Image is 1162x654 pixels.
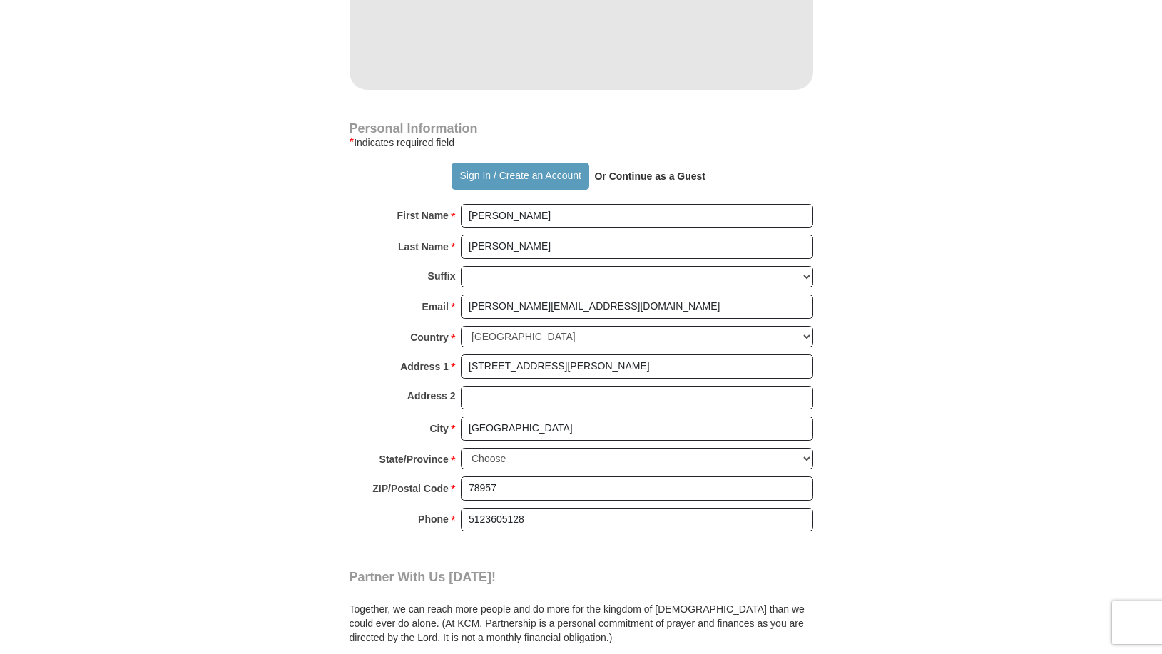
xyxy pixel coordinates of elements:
[418,509,449,529] strong: Phone
[594,170,705,182] strong: Or Continue as a Guest
[407,386,456,406] strong: Address 2
[429,419,448,439] strong: City
[452,163,589,190] button: Sign In / Create an Account
[350,570,496,584] span: Partner With Us [DATE]!
[410,327,449,347] strong: Country
[350,134,813,151] div: Indicates required field
[372,479,449,499] strong: ZIP/Postal Code
[397,205,449,225] strong: First Name
[398,237,449,257] strong: Last Name
[400,357,449,377] strong: Address 1
[422,297,449,317] strong: Email
[350,602,813,645] p: Together, we can reach more people and do more for the kingdom of [DEMOGRAPHIC_DATA] than we coul...
[428,266,456,286] strong: Suffix
[350,123,813,134] h4: Personal Information
[379,449,449,469] strong: State/Province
